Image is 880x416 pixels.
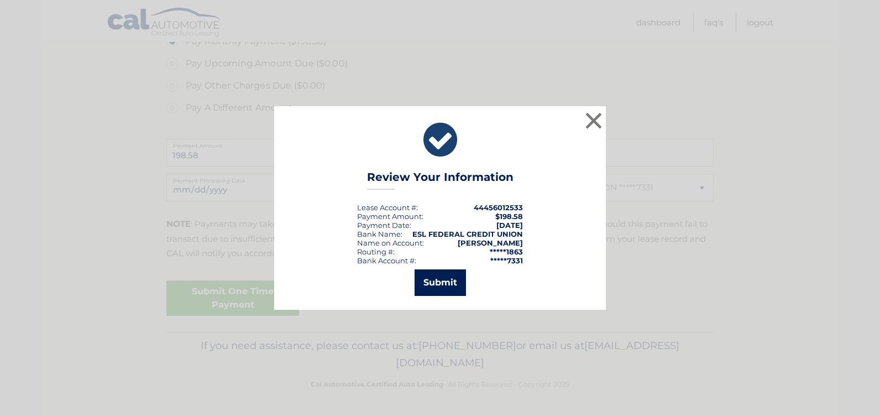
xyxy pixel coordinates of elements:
[458,238,523,247] strong: [PERSON_NAME]
[357,221,410,230] span: Payment Date
[583,110,605,132] button: ×
[415,269,466,296] button: Submit
[357,230,402,238] div: Bank Name:
[367,170,514,190] h3: Review Your Information
[357,203,418,212] div: Lease Account #:
[412,230,523,238] strong: ESL FEDERAL CREDIT UNION
[357,212,423,221] div: Payment Amount:
[357,238,424,247] div: Name on Account:
[474,203,523,212] strong: 44456012533
[357,247,395,256] div: Routing #:
[357,256,416,265] div: Bank Account #:
[357,221,411,230] div: :
[495,212,523,221] span: $198.58
[496,221,523,230] span: [DATE]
